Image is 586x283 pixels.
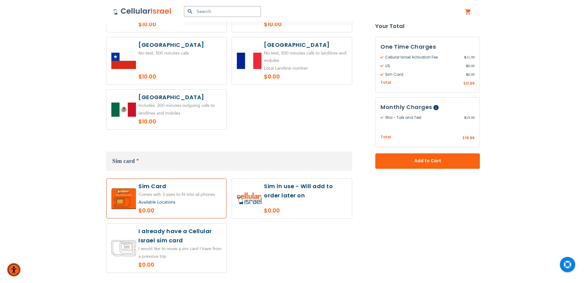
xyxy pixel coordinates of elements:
[464,115,466,121] span: $
[381,42,475,51] h3: One Time Charges
[113,8,172,15] img: Cellular Israel Logo
[463,81,466,87] span: $
[464,115,475,121] span: 19.99
[381,80,391,86] span: Total
[466,81,475,86] span: 11.99
[375,22,480,31] strong: Your Total
[464,55,475,60] span: 11.99
[138,199,175,205] a: Available Locations
[381,55,464,60] span: Cellular Israel Activation Fee
[184,6,261,17] input: Search
[464,55,466,60] span: $
[381,135,391,140] span: Total
[466,72,475,77] span: 0.00
[462,136,465,141] span: $
[465,135,475,141] span: 19.99
[396,158,460,164] span: Add to Cart
[112,158,135,164] span: Sim card
[381,115,464,121] span: Xtra - Talk and Text
[433,105,439,111] span: Help
[381,72,466,77] span: Sim Card
[381,63,466,69] span: US
[381,103,432,111] span: Monthly Charges
[375,153,480,169] button: Add to Cart
[466,63,468,69] span: $
[466,72,468,77] span: $
[466,63,475,69] span: 0.00
[7,263,21,277] div: Accessibility Menu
